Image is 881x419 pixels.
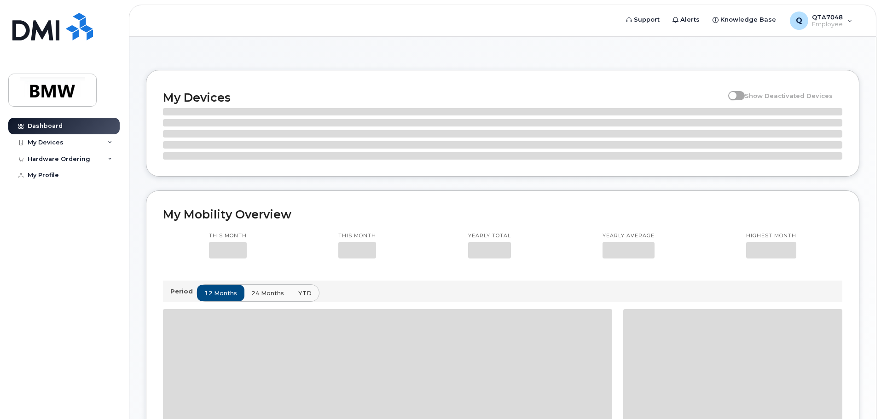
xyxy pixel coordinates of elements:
h2: My Devices [163,91,724,104]
p: This month [338,232,376,240]
p: Highest month [746,232,796,240]
span: Show Deactivated Devices [745,92,833,99]
span: 24 months [251,289,284,298]
p: This month [209,232,247,240]
span: YTD [298,289,312,298]
input: Show Deactivated Devices [728,87,736,94]
p: Yearly total [468,232,511,240]
h2: My Mobility Overview [163,207,842,221]
p: Period [170,287,197,296]
p: Yearly average [603,232,655,240]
